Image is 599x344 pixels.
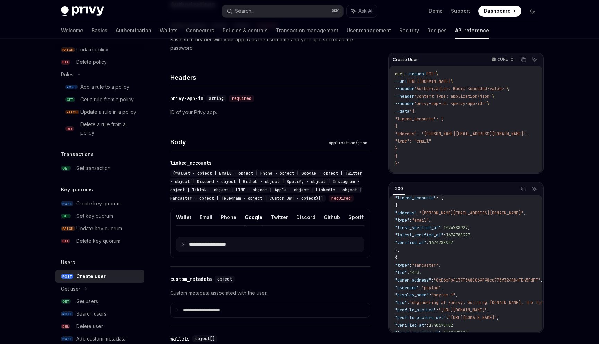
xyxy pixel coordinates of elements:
[296,209,315,225] button: Discord
[530,184,539,193] button: Ask AI
[80,95,134,104] div: Get a rule from a policy
[61,150,94,158] h5: Transactions
[530,55,539,64] button: Ask AI
[395,161,400,166] span: }'
[412,217,429,223] span: "email"
[76,224,122,233] div: Update key quorum
[61,324,70,329] span: DEL
[419,270,422,275] span: ,
[55,118,144,139] a: DELDelete a rule from a policy
[61,336,73,342] span: POST
[65,97,75,102] span: GET
[170,289,370,297] p: Custom metadata associated with the user.
[431,292,455,298] span: "payton ↑"
[170,171,362,201] span: (Wallet · object | Email · object | Phone · object | Google · object | Twitter · object | Discord...
[439,263,441,268] span: ,
[434,277,540,283] span: "0xE6bFb4137F3A8C069F98cc775f324A84FE45FdFF"
[55,270,144,283] a: POSTCreate user
[519,55,528,64] button: Copy the contents from the code block
[492,94,494,99] span: \
[209,96,224,101] span: string
[217,276,232,282] span: object
[441,330,443,335] span: :
[407,79,451,84] span: [URL][DOMAIN_NAME]
[55,81,144,93] a: POSTAdd a rule to a policy
[470,232,472,238] span: ,
[76,58,107,66] div: Delete policy
[519,184,528,193] button: Copy the contents from the code block
[443,330,468,335] span: 1740678402
[455,22,489,39] a: API reference
[76,199,121,208] div: Create key quorum
[229,95,254,102] div: required
[329,195,354,202] div: required
[395,210,417,216] span: "address"
[436,307,439,313] span: :
[55,197,144,210] a: POSTCreate key quorum
[61,311,73,317] span: POST
[395,240,426,246] span: "verified_at"
[409,217,412,223] span: :
[170,95,203,102] div: privy-app-id
[324,209,340,225] button: Github
[61,201,73,206] span: POST
[487,54,517,66] button: cURL
[395,79,407,84] span: --url
[443,225,468,231] span: 1674788927
[419,285,422,291] span: :
[61,6,104,16] img: dark logo
[276,22,338,39] a: Transaction management
[271,209,288,225] button: Twitter
[468,225,470,231] span: ,
[170,35,370,52] p: Basic Auth header with your app ID as the username and your app secret as the password.
[412,263,439,268] span: "farcaster"
[170,108,370,117] p: ID of your Privy app.
[395,292,429,298] span: "display_name"
[116,22,151,39] a: Authentication
[358,8,372,15] span: Ask AI
[55,56,144,68] a: DELDelete policy
[61,22,83,39] a: Welcome
[61,186,93,194] h5: Key quorums
[170,137,326,147] h4: Body
[395,154,397,159] span: ]
[61,239,70,244] span: DEL
[395,101,414,106] span: --header
[414,101,487,106] span: 'privy-app-id: <privy-app-id>'
[431,277,434,283] span: :
[395,94,414,99] span: --header
[395,116,443,122] span: "linked_accounts": [
[414,86,506,92] span: 'Authorization: Basic <encoded-value>'
[468,330,470,335] span: ,
[417,210,419,216] span: :
[195,336,215,342] span: object[]
[395,123,397,129] span: {
[61,60,70,65] span: DEL
[80,83,129,91] div: Add a rule to a policy
[61,299,71,304] span: GET
[395,307,436,313] span: "profile_picture"
[65,85,78,90] span: POST
[409,270,419,275] span: 4423
[426,240,429,246] span: :
[395,217,409,223] span: "type"
[426,322,429,328] span: :
[76,310,106,318] div: Search users
[235,7,254,15] div: Search...
[429,292,431,298] span: :
[55,93,144,106] a: GETGet a rule from a policy
[429,217,431,223] span: ,
[436,71,439,77] span: \
[439,307,487,313] span: "[URL][DOMAIN_NAME]"
[506,86,509,92] span: \
[395,86,414,92] span: --header
[436,195,443,201] span: : [
[451,8,470,15] a: Support
[446,232,470,238] span: 1674788927
[395,315,446,320] span: "profile_picture_url"
[76,335,126,343] div: Add custom metadata
[55,320,144,333] a: DELDelete user
[523,210,526,216] span: ,
[222,5,343,17] button: Search...⌘K
[221,209,236,225] button: Phone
